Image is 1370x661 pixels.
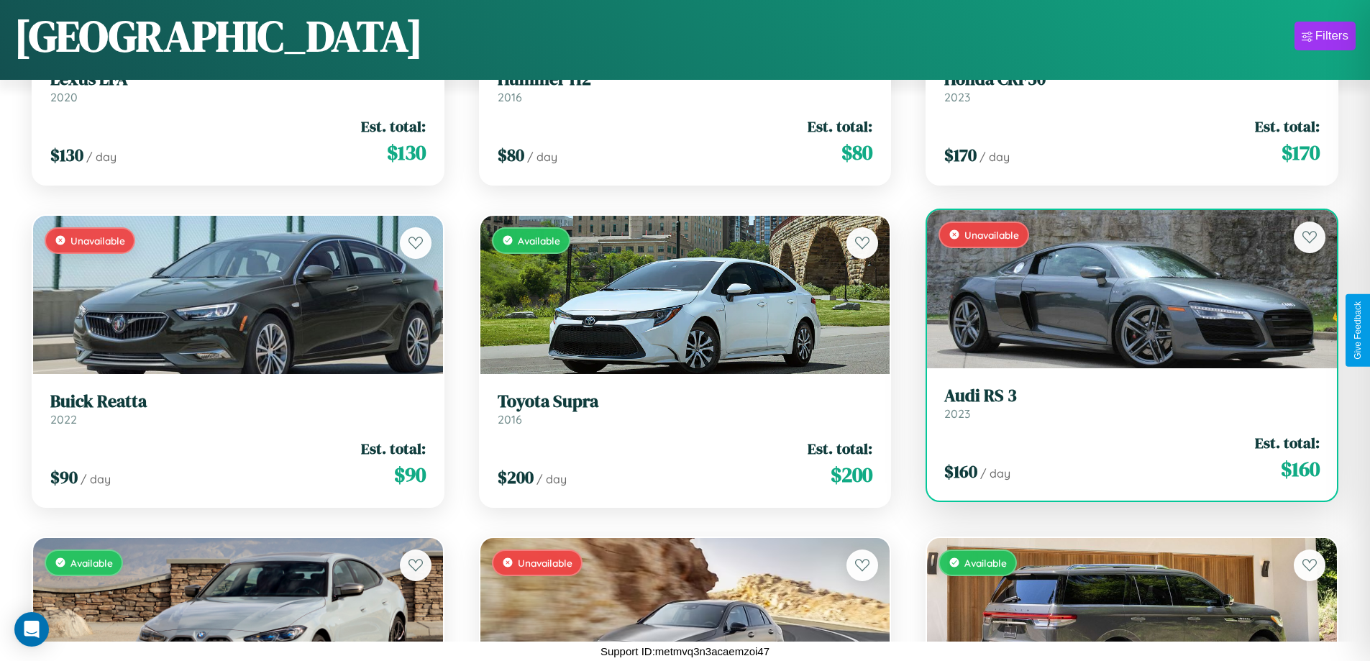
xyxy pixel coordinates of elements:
[498,391,873,412] h3: Toyota Supra
[979,150,1010,164] span: / day
[50,465,78,489] span: $ 90
[50,69,426,90] h3: Lexus LFA
[70,557,113,569] span: Available
[944,386,1320,406] h3: Audi RS 3
[50,69,426,104] a: Lexus LFA2020
[50,90,78,104] span: 2020
[387,138,426,167] span: $ 130
[944,143,977,167] span: $ 170
[944,460,977,483] span: $ 160
[498,465,534,489] span: $ 200
[498,69,873,90] h3: Hummer H2
[394,460,426,489] span: $ 90
[944,386,1320,421] a: Audi RS 32023
[498,90,522,104] span: 2016
[1282,138,1320,167] span: $ 170
[964,557,1007,569] span: Available
[1281,455,1320,483] span: $ 160
[81,472,111,486] span: / day
[944,69,1320,104] a: Honda CRF502023
[498,391,873,427] a: Toyota Supra2016
[1294,22,1356,50] button: Filters
[86,150,117,164] span: / day
[527,150,557,164] span: / day
[964,229,1019,241] span: Unavailable
[50,391,426,412] h3: Buick Reatta
[808,438,872,459] span: Est. total:
[50,412,77,427] span: 2022
[498,412,522,427] span: 2016
[361,116,426,137] span: Est. total:
[944,69,1320,90] h3: Honda CRF50
[14,612,49,647] div: Open Intercom Messenger
[361,438,426,459] span: Est. total:
[50,143,83,167] span: $ 130
[1315,29,1348,43] div: Filters
[600,642,770,661] p: Support ID: metmvq3n3acaemzoi47
[1255,116,1320,137] span: Est. total:
[831,460,872,489] span: $ 200
[808,116,872,137] span: Est. total:
[944,406,970,421] span: 2023
[841,138,872,167] span: $ 80
[518,557,572,569] span: Unavailable
[498,69,873,104] a: Hummer H22016
[536,472,567,486] span: / day
[944,90,970,104] span: 2023
[1353,301,1363,360] div: Give Feedback
[50,391,426,427] a: Buick Reatta2022
[1255,432,1320,453] span: Est. total:
[518,234,560,247] span: Available
[498,143,524,167] span: $ 80
[980,466,1010,480] span: / day
[70,234,125,247] span: Unavailable
[14,6,423,65] h1: [GEOGRAPHIC_DATA]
